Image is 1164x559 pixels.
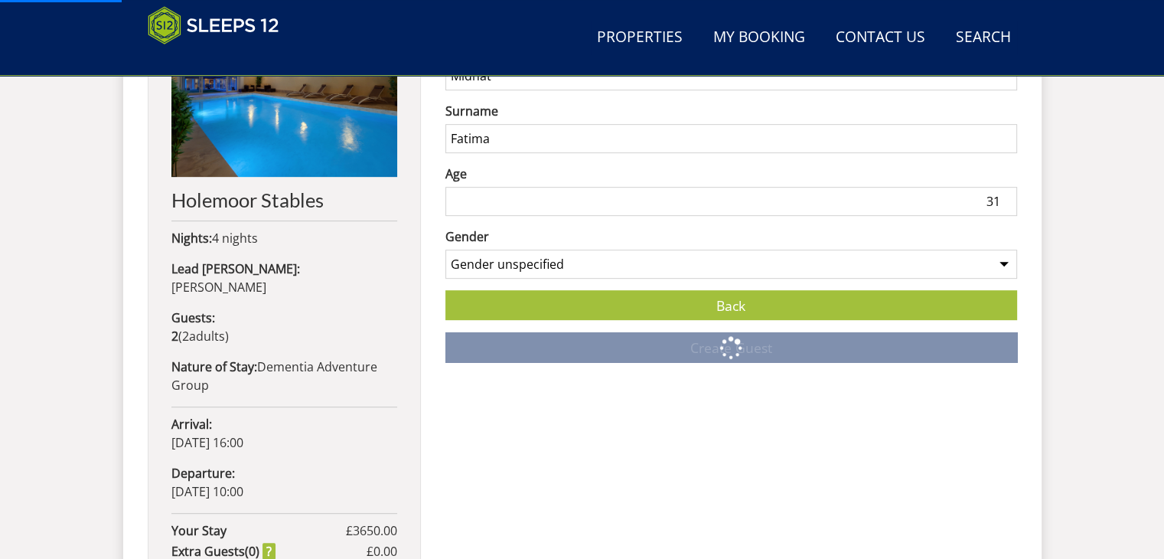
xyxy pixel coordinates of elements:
[171,358,257,375] strong: Nature of Stay:
[171,279,266,296] span: [PERSON_NAME]
[445,61,1017,90] input: Forename
[171,464,397,501] p: [DATE] 10:00
[171,521,346,540] strong: Your Stay
[171,358,397,394] p: Dementia Adventure Group
[591,21,689,55] a: Properties
[445,165,1017,183] label: Age
[445,290,1017,320] a: Back
[830,21,931,55] a: Contact Us
[445,227,1017,246] label: Gender
[182,328,189,345] span: 2
[445,124,1017,153] input: Surname
[445,332,1017,362] button: Create Guest
[171,465,235,482] strong: Departure:
[171,328,178,345] strong: 2
[182,328,225,345] span: adult
[171,31,397,211] a: Holemoor Stables
[171,189,397,211] h2: Holemoor Stables
[171,31,397,177] img: An image of 'Holemoor Stables'
[140,54,301,67] iframe: Customer reviews powered by Trustpilot
[219,328,225,345] span: s
[445,102,1017,120] label: Surname
[171,230,212,247] strong: Nights:
[346,521,397,540] span: £
[690,338,772,357] span: Create Guest
[171,416,212,433] strong: Arrival:
[707,21,811,55] a: My Booking
[171,415,397,452] p: [DATE] 16:00
[950,21,1017,55] a: Search
[171,328,229,345] span: ( )
[171,309,215,326] strong: Guests:
[171,260,300,277] strong: Lead [PERSON_NAME]:
[171,229,397,247] p: 4 nights
[148,6,279,44] img: Sleeps 12
[353,522,397,539] span: 3650.00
